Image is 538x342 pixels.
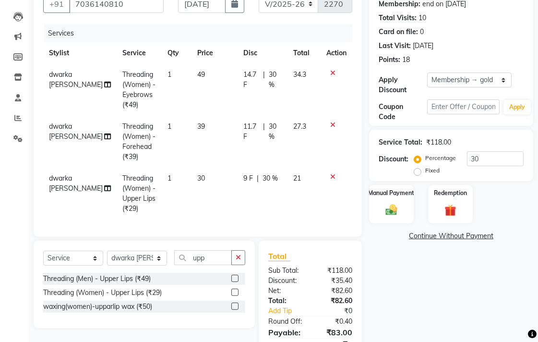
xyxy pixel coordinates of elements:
div: ₹83.00 [311,327,360,338]
th: Action [321,42,352,64]
div: Total: [261,296,311,306]
span: 49 [197,70,205,79]
div: Services [44,24,359,42]
div: ₹35.40 [311,276,360,286]
img: _cash.svg [382,203,401,217]
div: Service Total: [379,137,422,147]
div: 18 [402,55,410,65]
label: Redemption [434,189,467,197]
a: Continue Without Payment [371,231,531,241]
span: 30 % [269,122,282,142]
div: Payable: [261,327,311,338]
div: Sub Total: [261,266,311,276]
div: 10 [418,13,426,23]
span: Threading (Women) - Forehead (₹39) [122,122,155,161]
span: Threading (Women) - Upper Lips (₹29) [122,174,155,213]
div: Card on file: [379,27,418,37]
span: 30 % [269,70,282,90]
label: Fixed [425,166,440,175]
div: Coupon Code [379,102,427,122]
div: Discount: [379,154,408,164]
th: Service [117,42,162,64]
th: Qty [162,42,191,64]
span: | [263,122,265,142]
div: [DATE] [413,41,433,51]
div: ₹0.40 [311,317,360,327]
div: ₹118.00 [311,266,360,276]
span: Threading (Women) - Eyebrows (₹49) [122,70,155,109]
div: Round Off: [261,317,311,327]
span: 27.3 [293,122,306,131]
th: Stylist [43,42,117,64]
span: 1 [167,70,171,79]
span: 9 F [243,173,253,183]
span: dwarka [PERSON_NAME] [49,174,103,193]
span: 1 [167,122,171,131]
div: waxing(women)-upparlip wax (₹50) [43,302,152,312]
span: 14.7 F [243,70,259,90]
input: Search or Scan [174,250,232,265]
button: Apply [503,100,531,114]
a: Add Tip [261,306,319,316]
span: 30 % [263,173,278,183]
div: ₹82.60 [311,286,360,296]
input: Enter Offer / Coupon Code [427,99,500,114]
span: dwarka [PERSON_NAME] [49,122,103,141]
label: Manual Payment [369,189,415,197]
span: 1 [167,174,171,183]
label: Percentage [425,154,456,162]
span: | [257,173,259,183]
div: Threading (Men) - Upper Lips (₹49) [43,274,151,284]
span: 30 [197,174,205,183]
div: Total Visits: [379,13,417,23]
span: | [263,70,265,90]
th: Price [191,42,238,64]
div: Threading (Women) - Upper Lips (₹29) [43,288,162,298]
span: 34.3 [293,70,306,79]
th: Total [287,42,321,64]
div: Points: [379,55,400,65]
div: Net: [261,286,311,296]
img: _gift.svg [441,203,460,218]
div: Last Visit: [379,41,411,51]
span: dwarka [PERSON_NAME] [49,70,103,89]
th: Disc [238,42,287,64]
div: ₹82.60 [311,296,360,306]
div: 0 [420,27,424,37]
div: ₹118.00 [426,137,451,147]
span: 21 [293,174,301,183]
span: Total [268,251,290,261]
div: Apply Discount [379,75,427,95]
span: 11.7 F [243,122,259,142]
span: 39 [197,122,205,131]
div: Discount: [261,276,311,286]
div: ₹0 [319,306,359,316]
